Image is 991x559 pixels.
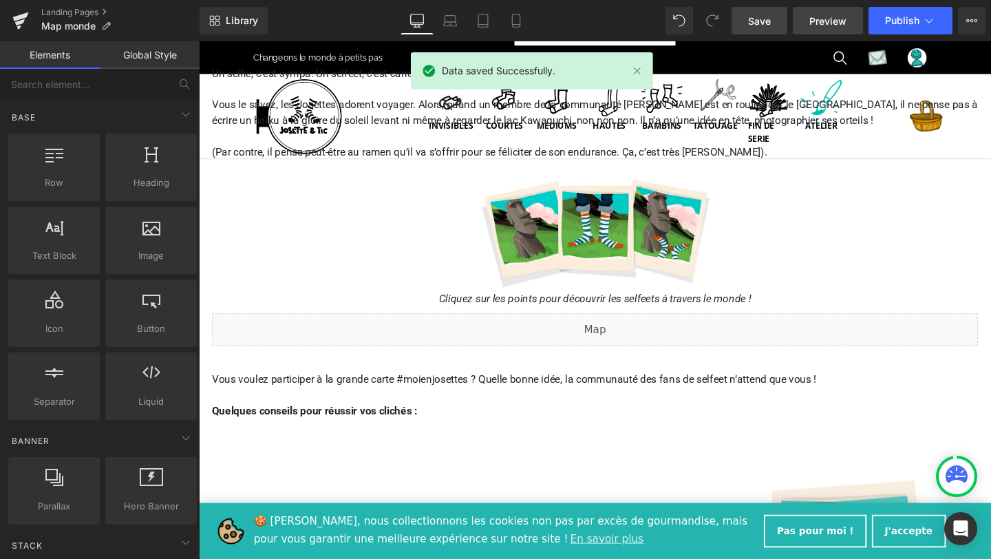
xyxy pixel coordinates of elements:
a: New Library [200,7,268,34]
a: Tablet [467,7,500,34]
a: Desktop [401,7,434,34]
span: Button [109,321,193,336]
span: Liquid [109,394,193,409]
span: Hero Banner [109,499,193,514]
a: Mobile [500,7,533,34]
span: Library [226,14,258,27]
strong: Quelques conseils pour réussir vos clichés : [14,381,230,394]
div: Open Intercom Messenger [944,512,977,545]
span: Icon [12,321,96,336]
a: Landing Pages [41,7,200,18]
img: logo [20,501,47,529]
button: Redo [699,7,726,34]
button: dismiss cookie message [796,510,813,520]
a: Laptop [434,7,467,34]
button: Undo [665,7,693,34]
button: Publish [869,7,952,34]
p: Vous voulez participer à la grande carte #moienjosettes ? Quelle bonne idée, la communauté des fa... [14,347,819,363]
span: Heading [109,176,193,190]
span: Save [748,14,771,28]
span: 🍪 [PERSON_NAME], nous collectionnons les cookies non pas par excès de gourmandise, mais pour vous... [58,496,583,534]
span: Map monde [41,21,96,32]
span: Publish [885,15,919,26]
span: Data saved Successfully. [442,63,555,78]
span: Banner [10,434,51,447]
span: Separator [12,394,96,409]
span: Preview [809,14,846,28]
i: Cliquez sur les points pour découvrir les selfeets à travers le monde ! [253,264,581,277]
a: Preview [793,7,863,34]
span: Image [109,249,193,263]
button: deny cookies [594,498,702,532]
span: Row [12,176,96,190]
span: Parallax [12,499,96,514]
p: Vous le savez, les Josettes adorent voyager. Alors, quand un membre de la communauté [PERSON_NAME... [14,59,819,92]
p: Un selfie, c’est sympa. Un selfeet, c’est carrément le pied ! [14,25,819,42]
span: Text Block [12,249,96,263]
button: allow cookies [707,498,785,532]
p: (Par contre, il pense peut-être au ramen qu’il va s’offrir pour se féliciter de son endurance. Ça... [14,108,819,125]
span: Base [10,111,37,124]
a: Global Style [100,41,200,69]
a: En savoir plus [388,513,469,534]
button: More [958,7,985,34]
span: Stack [10,539,44,552]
